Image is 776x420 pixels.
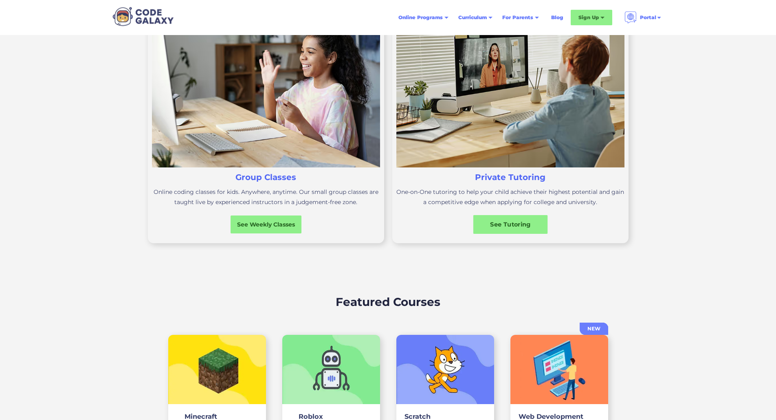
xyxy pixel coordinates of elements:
h2: Featured Courses [336,293,440,310]
div: For Parents [502,13,533,22]
h3: Private Tutoring [475,172,545,183]
div: Portal [620,8,667,27]
div: Curriculum [453,10,497,25]
a: See Tutoring [473,215,547,234]
div: Online Programs [398,13,443,22]
div: Online Programs [393,10,453,25]
div: Curriculum [458,13,487,22]
p: One-on-One tutoring to help your child achieve their highest potential and gain a competitive edg... [396,187,624,207]
a: Blog [546,10,568,25]
a: NEW [580,323,608,335]
h3: Group Classes [235,172,296,183]
div: See Weekly Classes [231,220,301,229]
div: For Parents [497,10,544,25]
div: Portal [640,13,656,22]
div: Sign Up [571,10,612,25]
p: Online coding classes for kids. Anywhere, anytime. Our small group classes are taught live by exp... [152,187,380,207]
a: See Weekly Classes [231,215,301,233]
div: NEW [580,325,608,333]
div: See Tutoring [473,220,547,229]
div: Sign Up [578,13,599,22]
